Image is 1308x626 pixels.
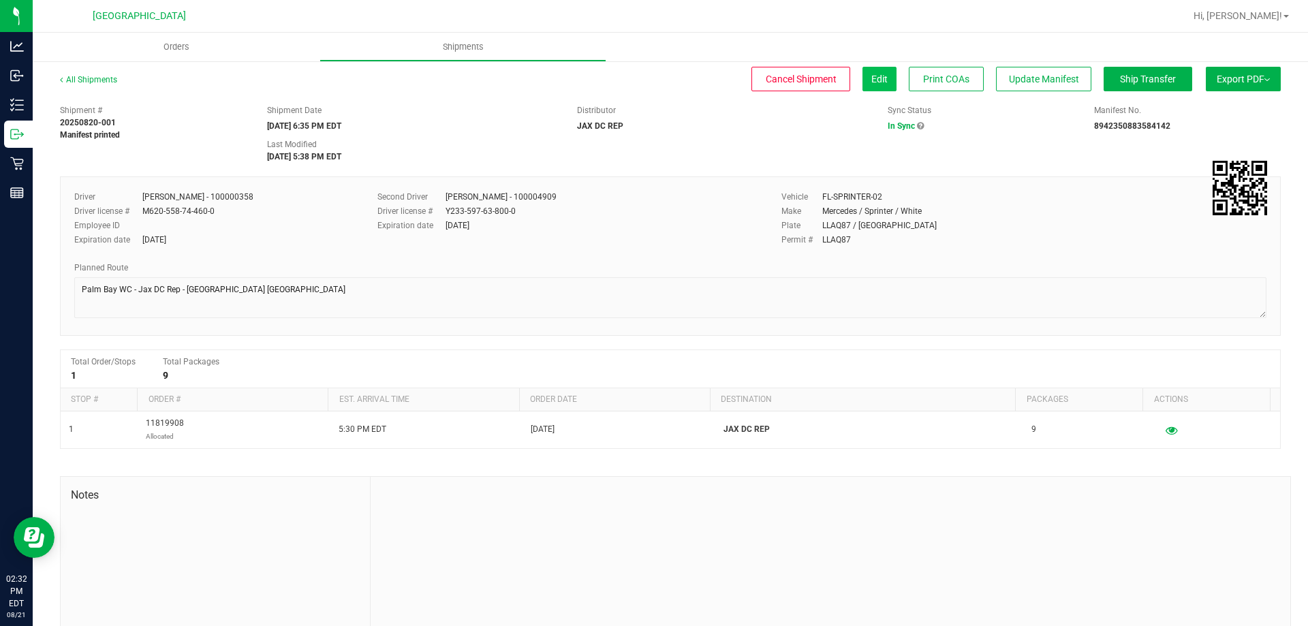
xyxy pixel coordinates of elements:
th: Destination [710,388,1015,411]
inline-svg: Inventory [10,98,24,112]
span: In Sync [888,121,915,131]
p: 02:32 PM EDT [6,573,27,610]
button: Cancel Shipment [751,67,850,91]
label: Expiration date [74,234,142,246]
p: JAX DC REP [723,423,1015,436]
label: Driver [74,191,142,203]
label: Sync Status [888,104,931,116]
inline-svg: Analytics [10,40,24,53]
strong: 1 [71,370,76,381]
div: LLAQ87 / [GEOGRAPHIC_DATA] [822,219,937,232]
div: LLAQ87 [822,234,851,246]
span: Edit [871,74,888,84]
span: Total Packages [163,357,219,366]
span: Cancel Shipment [766,74,837,84]
inline-svg: Retail [10,157,24,170]
span: 11819908 [146,417,184,443]
div: FL-SPRINTER-02 [822,191,882,203]
label: Employee ID [74,219,142,232]
a: All Shipments [60,75,117,84]
p: 08/21 [6,610,27,620]
span: [GEOGRAPHIC_DATA] [93,10,186,22]
span: 1 [69,423,74,436]
label: Expiration date [377,219,446,232]
label: Vehicle [781,191,822,203]
button: Edit [862,67,897,91]
th: Est. arrival time [328,388,518,411]
strong: JAX DC REP [577,121,623,131]
label: Make [781,205,822,217]
inline-svg: Reports [10,186,24,200]
label: Distributor [577,104,616,116]
label: Last Modified [267,138,317,151]
button: Ship Transfer [1104,67,1192,91]
img: Scan me! [1213,161,1267,215]
span: Orders [145,41,208,53]
span: Shipments [424,41,502,53]
th: Stop # [61,388,137,411]
a: Shipments [320,33,606,61]
th: Order date [519,388,710,411]
span: [DATE] [531,423,555,436]
inline-svg: Outbound [10,127,24,141]
label: Driver license # [377,205,446,217]
label: Shipment Date [267,104,322,116]
qrcode: 20250820-001 [1213,161,1267,215]
label: Plate [781,219,822,232]
span: Shipment # [60,104,247,116]
div: M620-558-74-460-0 [142,205,215,217]
strong: [DATE] 6:35 PM EDT [267,121,341,131]
span: Planned Route [74,263,128,272]
iframe: Resource center [14,517,54,558]
th: Order # [137,388,328,411]
th: Packages [1015,388,1142,411]
div: [PERSON_NAME] - 100004909 [446,191,557,203]
a: Orders [33,33,320,61]
strong: 9 [163,370,168,381]
span: 9 [1031,423,1036,436]
span: Print COAs [923,74,969,84]
inline-svg: Inbound [10,69,24,82]
span: Update Manifest [1009,74,1079,84]
button: Print COAs [909,67,984,91]
button: Update Manifest [996,67,1091,91]
strong: 20250820-001 [60,118,116,127]
div: Y233-597-63-800-0 [446,205,516,217]
span: 5:30 PM EDT [339,423,386,436]
label: Driver license # [74,205,142,217]
span: Notes [71,487,360,503]
div: [DATE] [142,234,166,246]
p: Allocated [146,430,184,443]
strong: [DATE] 5:38 PM EDT [267,152,341,161]
th: Actions [1142,388,1270,411]
label: Manifest No. [1094,104,1141,116]
strong: Manifest printed [60,130,120,140]
label: Second Driver [377,191,446,203]
span: Hi, [PERSON_NAME]! [1194,10,1282,21]
div: Mercedes / Sprinter / White [822,205,922,217]
button: Export PDF [1206,67,1281,91]
div: [DATE] [446,219,469,232]
span: Total Order/Stops [71,357,136,366]
label: Permit # [781,234,822,246]
div: [PERSON_NAME] - 100000358 [142,191,253,203]
strong: 8942350883584142 [1094,121,1170,131]
span: Ship Transfer [1120,74,1176,84]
